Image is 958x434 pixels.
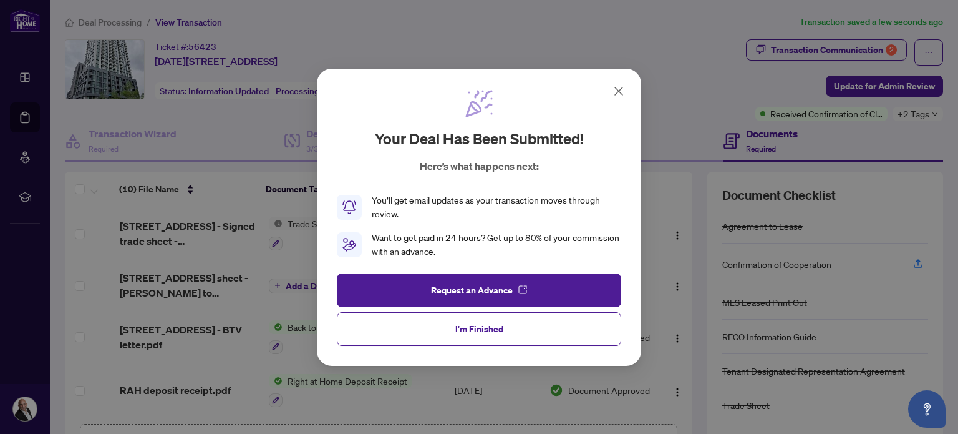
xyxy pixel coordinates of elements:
[337,312,621,345] button: I'm Finished
[372,231,621,259] div: Want to get paid in 24 hours? Get up to 80% of your commission with an advance.
[431,280,513,300] span: Request an Advance
[420,159,539,174] p: Here’s what happens next:
[375,129,584,149] h2: Your deal has been submitted!
[337,273,621,307] button: Request an Advance
[372,194,621,221] div: You’ll get email updates as your transaction moves through review.
[908,390,946,428] button: Open asap
[455,318,503,338] span: I'm Finished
